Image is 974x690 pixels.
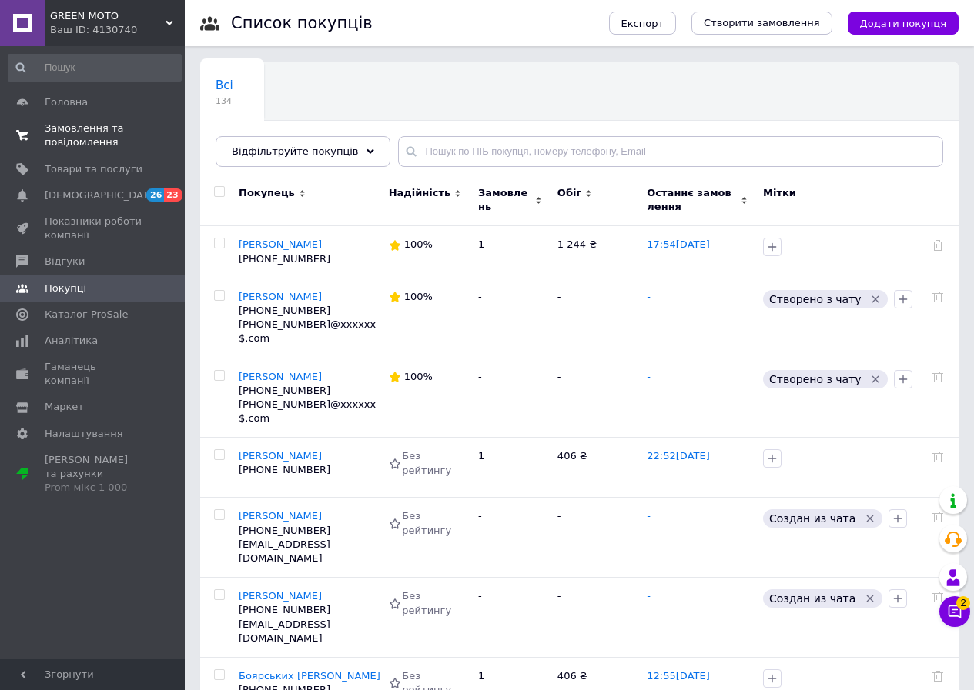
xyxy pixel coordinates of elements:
[45,481,142,495] div: Prom мікс 1 000
[45,360,142,388] span: Гаманець компанії
[691,12,832,35] a: Створити замовлення
[45,255,85,268] span: Відгуки
[239,238,322,250] a: [PERSON_NAME]
[557,238,631,252] div: 1 244 ₴
[704,16,820,30] span: Створити замовлення
[402,590,451,616] span: Без рейтингу
[932,589,943,603] div: Видалити
[239,398,376,424] span: [PHONE_NUMBER]@xxxxxx$.com
[763,187,796,198] span: Мітки
[956,596,970,610] span: 2
[647,291,651,302] a: -
[932,449,943,463] div: Видалити
[932,370,943,384] div: Видалити
[470,358,550,438] td: -
[146,188,164,202] span: 26
[550,358,639,438] td: -
[239,450,322,462] a: [PERSON_NAME]
[478,238,484,250] span: 1
[239,371,322,382] a: [PERSON_NAME]
[550,498,639,578] td: -
[647,670,709,682] a: 12:55[DATE]
[478,670,484,682] span: 1
[239,385,330,396] span: [PHONE_NUMBER]
[239,618,330,644] span: [EMAIL_ADDRESS][DOMAIN_NAME]
[769,512,855,525] span: Создан из чата
[45,334,98,348] span: Аналітика
[45,453,142,495] span: [PERSON_NAME] та рахунки
[470,578,550,658] td: -
[647,186,737,214] span: Останнє замовлення
[860,18,946,29] span: Додати покупця
[609,12,677,35] button: Експорт
[45,282,86,295] span: Покупці
[404,238,433,250] span: 100%
[470,278,550,358] td: -
[389,186,451,200] span: Надійність
[45,188,159,202] span: [DEMOGRAPHIC_DATA]
[932,509,943,523] div: Видалити
[402,510,451,536] span: Без рейтингу
[239,305,330,316] span: [PHONE_NUMBER]
[239,318,376,344] span: [PHONE_NUMBER]@xxxxxx$.com
[621,18,664,29] span: Експорт
[402,450,451,476] span: Без рейтингу
[557,186,581,200] span: Обіг
[239,590,322,602] a: [PERSON_NAME]
[550,278,639,358] td: -
[239,253,330,265] span: [PHONE_NUMBER]
[848,12,959,35] button: Додати покупця
[932,669,943,683] div: Видалити
[8,54,182,82] input: Пошук
[239,670,380,682] a: Боярських [PERSON_NAME]
[404,371,433,382] span: 100%
[557,449,631,463] div: 406 ₴
[398,136,943,167] input: Пошук по ПІБ покупця, номеру телефону, Email
[869,293,882,305] svg: Видалити мітку
[769,373,862,385] span: Створено з чату
[550,578,639,658] td: -
[50,23,185,37] div: Ваш ID: 4130740
[239,291,322,302] a: [PERSON_NAME]
[869,373,882,385] svg: Видалити мітку
[45,162,142,176] span: Товари та послуги
[239,538,330,564] span: [EMAIL_ADDRESS][DOMAIN_NAME]
[45,308,128,322] span: Каталог ProSale
[239,464,330,475] span: [PHONE_NUMBER]
[647,371,651,382] a: -
[239,525,330,536] span: [PHONE_NUMBER]
[932,290,943,304] div: Видалити
[478,450,484,462] span: 1
[470,498,550,578] td: -
[647,510,651,522] a: -
[478,186,531,214] span: Замовлень
[864,512,876,525] svg: Видалити мітку
[769,293,862,305] span: Створено з чату
[45,215,142,242] span: Показники роботи компанії
[45,95,88,109] span: Головна
[45,427,123,441] span: Налаштування
[239,510,322,522] a: [PERSON_NAME]
[239,604,330,615] span: [PHONE_NUMBER]
[216,78,233,92] span: Всі
[404,291,433,302] span: 100%
[864,592,876,605] svg: Видалити мітку
[232,145,359,157] span: Відфільтруйте покупців
[647,590,651,602] a: -
[239,186,295,200] span: Покупець
[164,188,182,202] span: 23
[647,238,709,250] a: 17:54[DATE]
[769,592,855,605] span: Создан из чата
[45,122,142,149] span: Замовлення та повідомлення
[939,596,970,627] button: Чат з покупцем2
[932,238,943,252] div: Видалити
[231,14,373,32] h1: Список покупців
[50,9,166,23] span: GREEN MOTO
